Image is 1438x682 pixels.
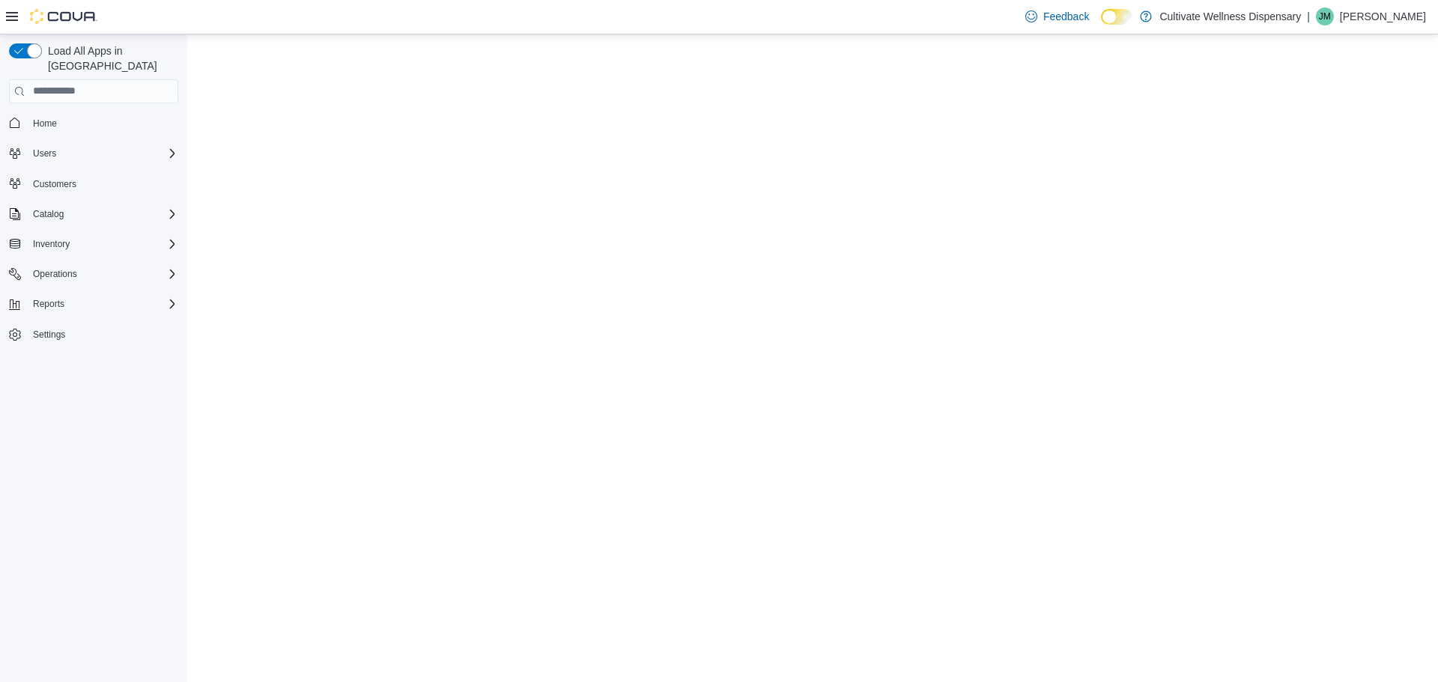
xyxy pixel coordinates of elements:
p: | [1307,7,1310,25]
button: Operations [27,265,83,283]
span: Users [27,144,178,162]
span: Inventory [33,238,70,250]
div: Jeff Moore [1316,7,1334,25]
button: Users [3,143,184,164]
nav: Complex example [9,106,178,385]
span: Operations [33,268,77,280]
input: Dark Mode [1101,9,1132,25]
a: Feedback [1019,1,1095,31]
span: Inventory [27,235,178,253]
span: Settings [27,325,178,344]
p: [PERSON_NAME] [1340,7,1426,25]
img: Cova [30,9,97,24]
span: Home [27,114,178,133]
span: Catalog [33,208,64,220]
button: Inventory [3,234,184,255]
span: Catalog [27,205,178,223]
span: Reports [27,295,178,313]
a: Settings [27,326,71,344]
span: Users [33,147,56,159]
span: Feedback [1043,9,1089,24]
span: Load All Apps in [GEOGRAPHIC_DATA] [42,43,178,73]
span: Customers [33,178,76,190]
button: Settings [3,323,184,345]
span: Reports [33,298,64,310]
button: Catalog [27,205,70,223]
span: Customers [27,174,178,193]
p: Cultivate Wellness Dispensary [1159,7,1301,25]
button: Customers [3,173,184,195]
span: Operations [27,265,178,283]
button: Home [3,112,184,134]
span: Home [33,118,57,130]
button: Users [27,144,62,162]
button: Operations [3,264,184,284]
a: Home [27,115,63,133]
span: Settings [33,329,65,341]
button: Catalog [3,204,184,225]
a: Customers [27,175,82,193]
button: Reports [3,293,184,314]
button: Reports [27,295,70,313]
span: JM [1319,7,1331,25]
button: Inventory [27,235,76,253]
